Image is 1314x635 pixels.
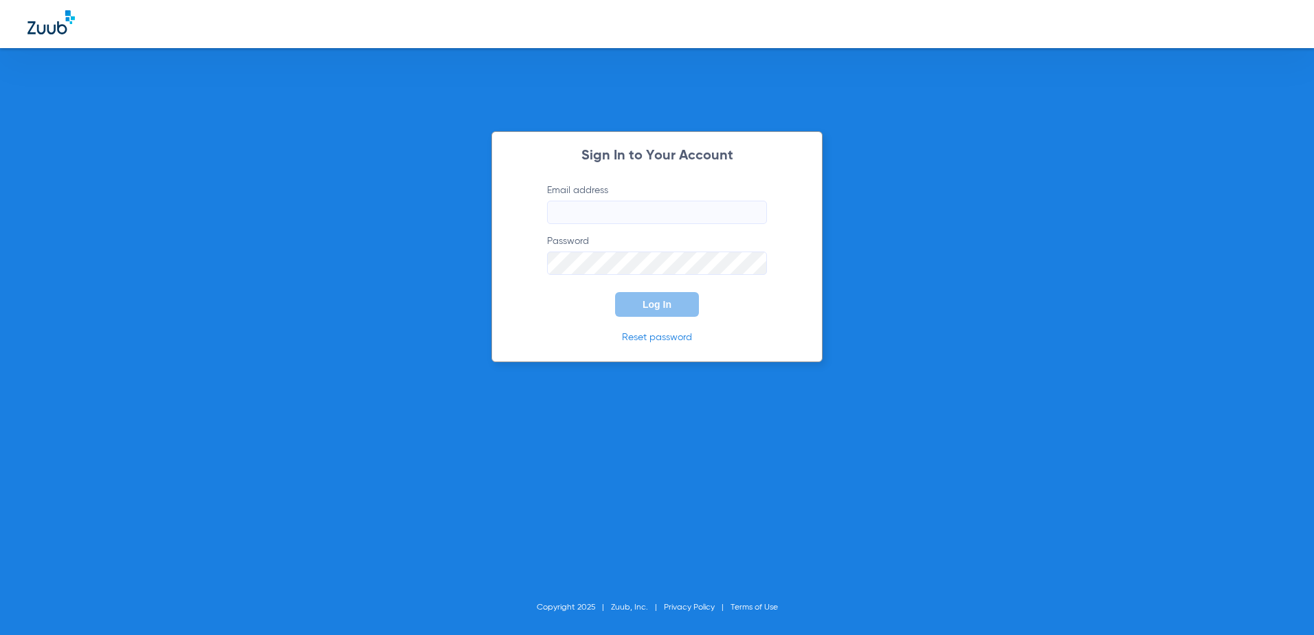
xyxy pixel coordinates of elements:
label: Password [547,234,767,275]
h2: Sign In to Your Account [526,149,788,163]
a: Privacy Policy [664,603,715,612]
li: Zuub, Inc. [611,601,664,614]
input: Email address [547,201,767,224]
input: Password [547,252,767,275]
label: Email address [547,183,767,224]
a: Reset password [622,333,692,342]
img: Zuub Logo [27,10,75,34]
span: Log In [643,299,671,310]
a: Terms of Use [731,603,778,612]
li: Copyright 2025 [537,601,611,614]
button: Log In [615,292,699,317]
